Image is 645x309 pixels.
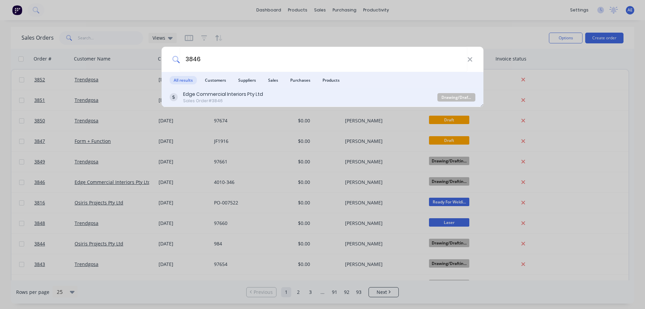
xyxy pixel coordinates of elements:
[437,93,475,102] div: Drawing/Drafting
[264,76,282,84] span: Sales
[180,47,467,72] input: Start typing a customer or supplier name to create a new order...
[183,91,263,98] div: Edge Commercial Interiors Pty Ltd
[170,76,197,84] span: All results
[286,76,314,84] span: Purchases
[201,76,230,84] span: Customers
[234,76,260,84] span: Suppliers
[318,76,344,84] span: Products
[183,98,263,104] div: Sales Order #3846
